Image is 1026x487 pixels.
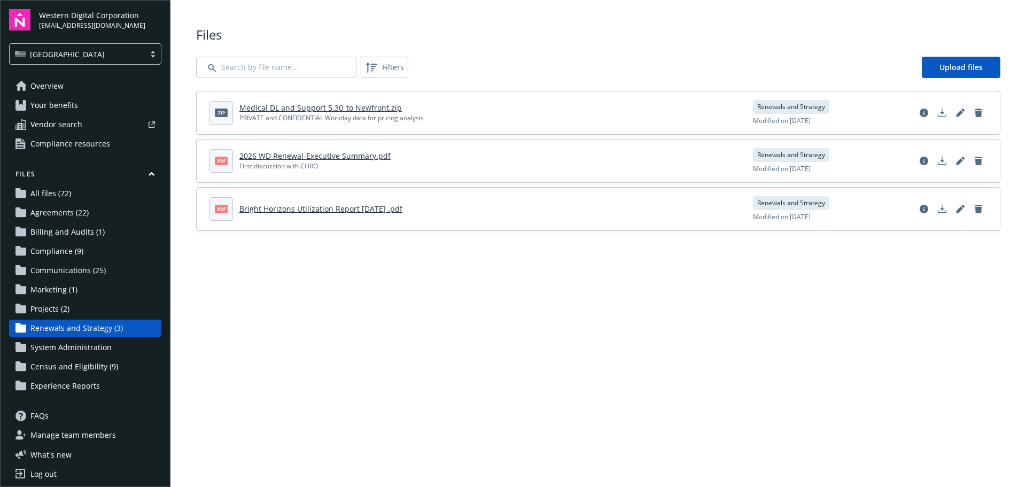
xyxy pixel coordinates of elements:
a: Census and Eligibility (9) [9,358,161,375]
a: System Administration [9,339,161,356]
span: [GEOGRAPHIC_DATA] [15,49,139,60]
a: Compliance (9) [9,243,161,260]
a: All files (72) [9,185,161,202]
span: Renewals and Strategy [757,102,825,112]
button: What's new [9,449,89,460]
a: Communications (25) [9,262,161,279]
button: Files [9,169,161,183]
a: Medical DL and Support 5.30_to Newfront.zip [239,103,402,113]
span: Filters [363,59,406,76]
button: Filters [361,57,408,78]
div: PRIVATE and CONFIDENTIAL Workday data for pricing analysis [239,113,424,123]
a: Delete document [970,104,987,121]
span: Your benefits [30,97,78,114]
a: Billing and Audits (1) [9,223,161,241]
a: Download document [934,200,951,218]
span: pdf [215,157,228,165]
span: Western Digital Corporation [39,10,145,21]
a: View file details [915,200,932,218]
a: Agreements (22) [9,204,161,221]
a: Download document [934,152,951,169]
span: Renewals and Strategy [757,198,825,208]
span: Communications (25) [30,262,106,279]
a: Marketing (1) [9,281,161,298]
span: Renewals and Strategy [757,150,825,160]
span: Overview [30,78,64,95]
a: Your benefits [9,97,161,114]
span: Experience Reports [30,377,100,395]
a: Delete document [970,152,987,169]
a: Delete document [970,200,987,218]
a: View file details [915,104,932,121]
button: Western Digital Corporation[EMAIL_ADDRESS][DOMAIN_NAME] [39,9,161,30]
span: Manage team members [30,427,116,444]
span: All files (72) [30,185,71,202]
a: Edit document [952,200,969,218]
span: Upload files [939,62,983,72]
span: Modified on [DATE] [753,164,811,174]
span: What ' s new [30,449,72,460]
a: FAQs [9,407,161,424]
span: FAQs [30,407,49,424]
span: [GEOGRAPHIC_DATA] [30,49,105,60]
a: Download document [934,104,951,121]
a: Vendor search [9,116,161,133]
a: Compliance resources [9,135,161,152]
a: Overview [9,78,161,95]
span: Vendor search [30,116,82,133]
span: Billing and Audits (1) [30,223,105,241]
input: Search by file name... [196,57,356,78]
div: Log out [30,466,57,483]
span: Compliance resources [30,135,110,152]
span: Marketing (1) [30,281,77,298]
a: Edit document [952,152,969,169]
a: View file details [915,152,932,169]
a: Bright Horizons Utilization Report [DATE] .pdf [239,204,402,214]
span: Filters [382,61,404,73]
span: Modified on [DATE] [753,212,811,222]
span: Census and Eligibility (9) [30,358,118,375]
span: [EMAIL_ADDRESS][DOMAIN_NAME] [39,21,145,30]
span: Modified on [DATE] [753,116,811,126]
div: First discussion with CHRO [239,161,391,171]
span: zip [215,109,228,117]
img: navigator-logo.svg [9,9,30,30]
span: Compliance (9) [30,243,83,260]
span: pdf [215,205,228,213]
a: Upload files [922,57,1000,78]
a: Manage team members [9,427,161,444]
span: Projects (2) [30,300,69,318]
a: Renewals and Strategy (3) [9,320,161,337]
span: Files [196,26,1000,44]
a: 2026 WD Renewal-Executive Summary.pdf [239,151,391,161]
span: Agreements (22) [30,204,89,221]
a: Projects (2) [9,300,161,318]
span: System Administration [30,339,112,356]
a: Experience Reports [9,377,161,395]
a: Edit document [952,104,969,121]
span: Renewals and Strategy (3) [30,320,123,337]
